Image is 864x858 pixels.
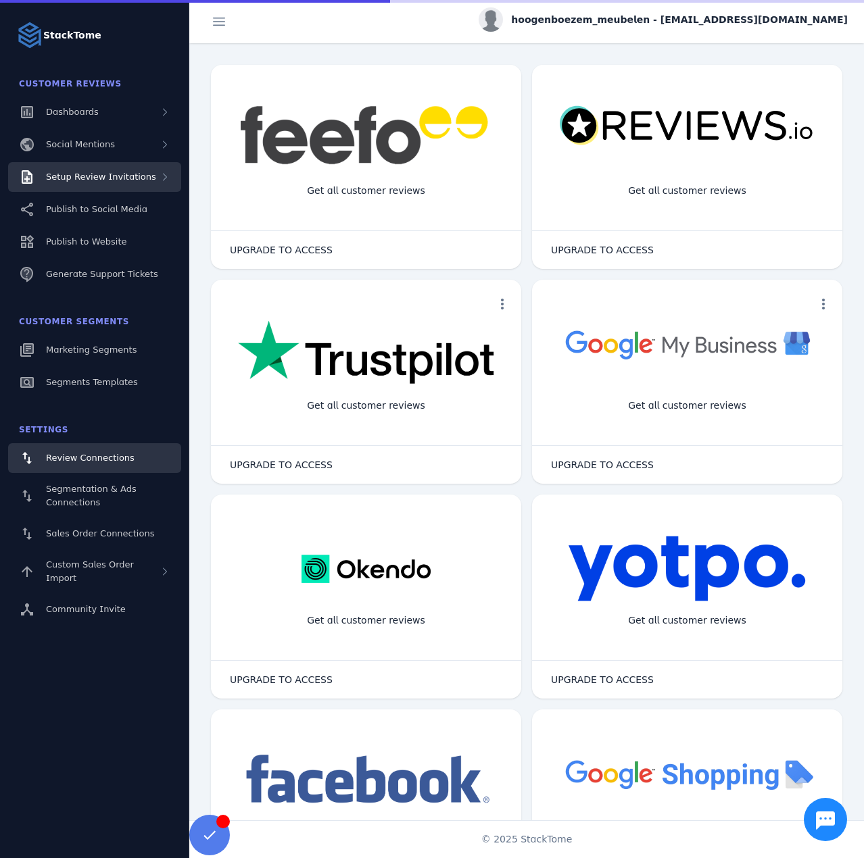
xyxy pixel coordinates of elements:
[46,345,137,355] span: Marketing Segments
[551,460,654,470] span: UPGRADE TO ACCESS
[296,603,436,638] div: Get all customer reviews
[238,105,494,165] img: feefo.png
[8,519,181,549] a: Sales Order Connections
[302,535,431,603] img: okendo.webp
[46,528,154,538] span: Sales Order Connections
[617,173,757,209] div: Get all customer reviews
[46,484,137,507] span: Segmentation & Ads Connections
[810,291,837,318] button: more
[568,535,807,603] img: yotpo.png
[481,832,573,847] span: © 2025 StackTome
[46,377,138,387] span: Segments Templates
[46,139,115,149] span: Social Mentions
[617,388,757,424] div: Get all customer reviews
[537,666,667,693] button: UPGRADE TO ACCESS
[43,28,101,43] strong: StackTome
[537,236,667,263] button: UPGRADE TO ACCESS
[559,105,815,147] img: reviewsio.svg
[46,559,134,583] span: Custom Sales Order Import
[46,604,126,614] span: Community Invite
[559,750,815,798] img: googleshopping.png
[296,173,436,209] div: Get all customer reviews
[46,107,99,117] span: Dashboards
[46,172,156,182] span: Setup Review Invitations
[216,451,346,478] button: UPGRADE TO ACCESS
[617,603,757,638] div: Get all customer reviews
[511,13,848,27] span: hoogenboezem_meubelen - [EMAIL_ADDRESS][DOMAIN_NAME]
[8,368,181,397] a: Segments Templates
[8,195,181,224] a: Publish to Social Media
[230,460,333,470] span: UPGRADE TO ACCESS
[216,236,346,263] button: UPGRADE TO ACCESS
[296,388,436,424] div: Get all customer reviews
[46,269,158,279] span: Generate Support Tickets
[238,320,494,386] img: trustpilot.png
[238,750,494,810] img: facebook.png
[230,675,333,684] span: UPGRADE TO ACCESS
[607,817,767,853] div: Import Products from Google
[46,453,135,463] span: Review Connections
[8,227,181,257] a: Publish to Website
[8,476,181,516] a: Segmentation & Ads Connections
[8,443,181,473] a: Review Connections
[559,320,815,368] img: googlebusiness.png
[489,291,516,318] button: more
[8,595,181,624] a: Community Invite
[19,425,68,434] span: Settings
[479,7,848,32] button: hoogenboezem_meubelen - [EMAIL_ADDRESS][DOMAIN_NAME]
[551,245,654,255] span: UPGRADE TO ACCESS
[8,259,181,289] a: Generate Support Tickets
[16,22,43,49] img: Logo image
[479,7,503,32] img: profile.jpg
[46,204,147,214] span: Publish to Social Media
[216,666,346,693] button: UPGRADE TO ACCESS
[19,79,122,89] span: Customer Reviews
[19,317,129,326] span: Customer Segments
[230,245,333,255] span: UPGRADE TO ACCESS
[537,451,667,478] button: UPGRADE TO ACCESS
[8,335,181,365] a: Marketing Segments
[46,236,126,247] span: Publish to Website
[551,675,654,684] span: UPGRADE TO ACCESS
